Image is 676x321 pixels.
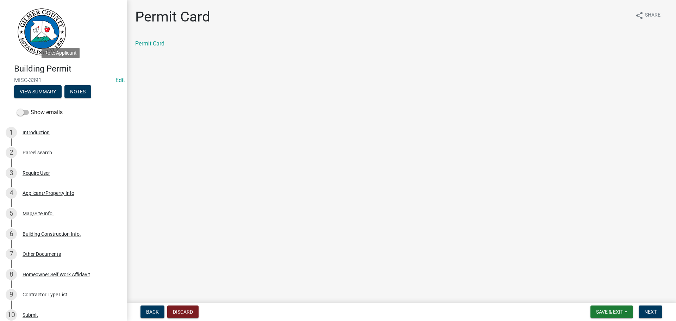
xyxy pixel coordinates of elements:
[23,191,74,196] div: Applicant/Property Info
[115,77,125,84] a: Edit
[14,77,113,84] span: MISC-3391
[630,8,666,22] button: shareShare
[23,130,50,135] div: Introduction
[596,309,623,315] span: Save & Exit
[6,269,17,280] div: 8
[6,228,17,240] div: 6
[6,289,17,300] div: 9
[23,313,38,317] div: Submit
[6,147,17,158] div: 2
[146,309,159,315] span: Back
[6,248,17,260] div: 7
[14,7,67,56] img: Gilmer County, Georgia
[590,305,633,318] button: Save & Exit
[23,252,61,257] div: Other Documents
[645,11,661,20] span: Share
[135,8,210,25] h1: Permit Card
[23,150,52,155] div: Parcel search
[6,167,17,179] div: 3
[644,309,657,315] span: Next
[23,211,54,216] div: Map/Site Info.
[6,208,17,219] div: 5
[135,40,164,47] a: Permit Card
[23,292,67,297] div: Contractor Type List
[23,272,90,277] div: Homeowner Self Work Affidavit
[64,85,91,98] button: Notes
[64,89,91,95] wm-modal-confirm: Notes
[23,232,81,236] div: Building Construction Info.
[17,108,63,117] label: Show emails
[23,171,50,175] div: Require User
[14,64,121,74] h4: Building Permit
[115,77,125,84] wm-modal-confirm: Edit Application Number
[6,309,17,321] div: 10
[639,305,662,318] button: Next
[6,187,17,199] div: 4
[14,89,62,95] wm-modal-confirm: Summary
[140,305,164,318] button: Back
[635,11,644,20] i: share
[167,305,199,318] button: Discard
[14,85,62,98] button: View Summary
[6,127,17,138] div: 1
[42,48,80,58] div: Role: Applicant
